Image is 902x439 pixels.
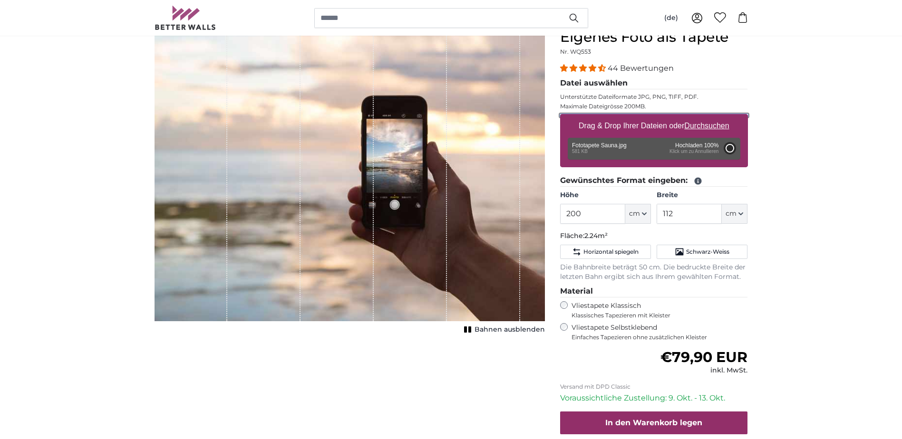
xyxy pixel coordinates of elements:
legend: Material [560,286,748,297]
button: Horizontal spiegeln [560,245,651,259]
label: Drag & Drop Ihrer Dateien oder [575,116,733,135]
p: Versand mit DPD Classic [560,383,748,391]
button: (de) [657,10,686,27]
span: Bahnen ausblenden [475,325,545,334]
p: Voraussichtliche Zustellung: 9. Okt. - 13. Okt. [560,392,748,404]
legend: Gewünschtes Format eingeben: [560,175,748,187]
button: cm [722,204,747,224]
span: In den Warenkorb legen [605,418,702,427]
span: Horizontal spiegeln [583,248,639,256]
span: 44 Bewertungen [608,64,674,73]
label: Vliestapete Klassisch [572,301,740,319]
button: Bahnen ausblenden [461,323,545,336]
p: Die Bahnbreite beträgt 50 cm. Die bedruckte Breite der letzten Bahn ergibt sich aus Ihrem gewählt... [560,263,748,282]
img: Betterwalls [155,6,216,30]
span: Schwarz-Weiss [686,248,729,256]
button: Schwarz-Weiss [657,245,747,259]
span: Klassisches Tapezieren mit Kleister [572,312,740,319]
span: 2.24m² [584,231,608,240]
p: Fläche: [560,231,748,241]
p: Maximale Dateigrösse 200MB. [560,103,748,110]
p: Unterstützte Dateiformate JPG, PNG, TIFF, PDF. [560,93,748,101]
label: Höhe [560,191,651,200]
u: Durchsuchen [684,122,729,130]
span: €79,90 EUR [660,348,747,366]
label: Vliestapete Selbstklebend [572,323,748,341]
span: Nr. WQ553 [560,48,591,55]
span: 4.34 stars [560,64,608,73]
label: Breite [657,191,747,200]
div: 1 of 1 [155,29,545,336]
h1: Eigenes Foto als Tapete [560,29,748,46]
span: cm [726,209,737,219]
span: cm [629,209,640,219]
span: Einfaches Tapezieren ohne zusätzlichen Kleister [572,334,748,341]
legend: Datei auswählen [560,77,748,89]
button: cm [625,204,651,224]
button: In den Warenkorb legen [560,411,748,434]
div: inkl. MwSt. [660,366,747,375]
